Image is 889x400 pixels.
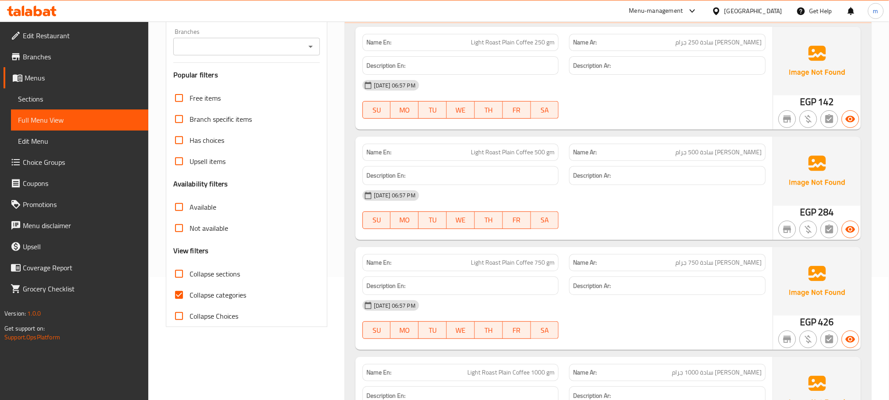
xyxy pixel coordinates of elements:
[25,73,141,83] span: Menus
[366,38,391,47] strong: Name En:
[305,40,317,53] button: Open
[506,104,527,116] span: FR
[190,311,238,321] span: Collapse Choices
[778,110,796,128] button: Not branch specific item
[190,290,246,300] span: Collapse categories
[773,247,861,316] img: Ae5nvW7+0k+MAAAAAElFTkSuQmCC
[842,331,859,348] button: Available
[391,321,419,339] button: MO
[800,204,816,221] span: EGP
[534,104,556,116] span: SA
[778,331,796,348] button: Not branch specific item
[23,30,141,41] span: Edit Restaurant
[447,211,475,229] button: WE
[4,67,148,88] a: Menus
[818,93,834,110] span: 142
[4,25,148,46] a: Edit Restaurant
[773,27,861,95] img: Ae5nvW7+0k+MAAAAAElFTkSuQmCC
[366,214,387,226] span: SU
[18,136,141,146] span: Edit Menu
[675,148,762,157] span: [PERSON_NAME] سادة 500 جرام
[773,137,861,205] img: Ae5nvW7+0k+MAAAAAElFTkSuQmCC
[173,246,209,256] h3: View filters
[573,60,611,71] strong: Description Ar:
[573,280,611,291] strong: Description Ar:
[450,214,471,226] span: WE
[799,110,817,128] button: Purchased item
[800,313,816,331] span: EGP
[23,51,141,62] span: Branches
[821,110,838,128] button: Not has choices
[419,321,447,339] button: TU
[190,156,226,167] span: Upsell items
[447,101,475,119] button: WE
[190,135,224,145] span: Has choices
[799,331,817,348] button: Purchased item
[506,214,527,226] span: FR
[800,93,816,110] span: EGP
[27,308,41,319] span: 1.0.0
[23,157,141,167] span: Choice Groups
[4,257,148,278] a: Coverage Report
[471,258,555,267] span: Light Roast Plain Coffee 750 gm
[366,60,405,71] strong: Description En:
[362,211,391,229] button: SU
[23,262,141,273] span: Coverage Report
[467,368,555,377] span: Light Roast Plain Coffee 1000 gm
[4,331,60,343] a: Support.OpsPlatform
[471,38,555,47] span: Light Roast Plain Coffee 250 gm
[506,324,527,337] span: FR
[362,321,391,339] button: SU
[534,324,556,337] span: SA
[190,269,240,279] span: Collapse sections
[503,101,531,119] button: FR
[842,221,859,238] button: Available
[4,46,148,67] a: Branches
[422,214,443,226] span: TU
[531,101,559,119] button: SA
[366,280,405,291] strong: Description En:
[4,173,148,194] a: Coupons
[842,110,859,128] button: Available
[18,115,141,125] span: Full Menu View
[362,101,391,119] button: SU
[23,220,141,231] span: Menu disclaimer
[675,258,762,267] span: [PERSON_NAME] سادة 750 جرام
[573,38,597,47] strong: Name Ar:
[4,194,148,215] a: Promotions
[778,221,796,238] button: Not branch specific item
[190,202,216,212] span: Available
[447,321,475,339] button: WE
[534,214,556,226] span: SA
[11,109,148,131] a: Full Menu View
[4,236,148,257] a: Upsell
[672,368,762,377] span: [PERSON_NAME] سادة 1000 جرام
[450,104,471,116] span: WE
[573,258,597,267] strong: Name Ar:
[4,152,148,173] a: Choice Groups
[366,104,387,116] span: SU
[394,104,415,116] span: MO
[366,170,405,181] strong: Description En:
[675,38,762,47] span: [PERSON_NAME] سادة 250 جرام
[818,313,834,331] span: 426
[475,211,503,229] button: TH
[23,284,141,294] span: Grocery Checklist
[450,324,471,337] span: WE
[173,70,320,80] h3: Popular filters
[4,215,148,236] a: Menu disclaimer
[478,324,499,337] span: TH
[173,179,228,189] h3: Availability filters
[370,302,419,310] span: [DATE] 06:57 PM
[531,211,559,229] button: SA
[419,211,447,229] button: TU
[573,170,611,181] strong: Description Ar:
[394,324,415,337] span: MO
[475,101,503,119] button: TH
[422,104,443,116] span: TU
[629,6,683,16] div: Menu-management
[503,321,531,339] button: FR
[4,323,45,334] span: Get support on:
[724,6,782,16] div: [GEOGRAPHIC_DATA]
[422,324,443,337] span: TU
